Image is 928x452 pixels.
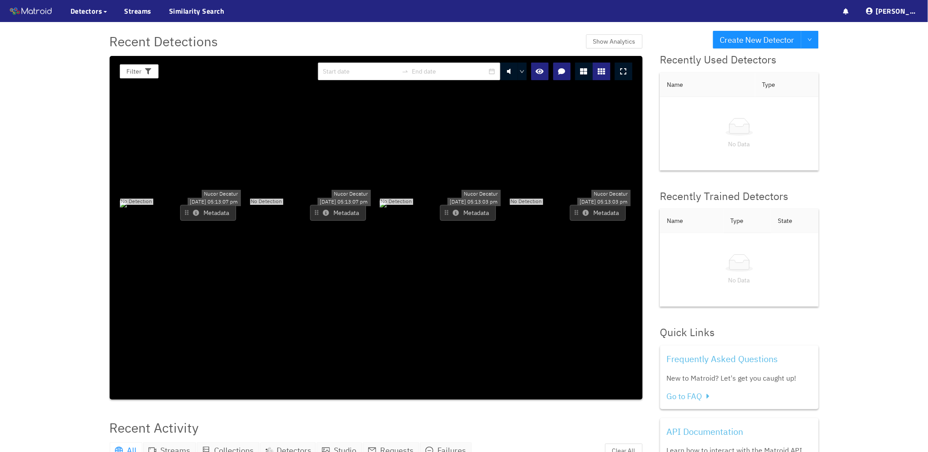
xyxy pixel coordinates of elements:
[110,417,199,438] div: Recent Activity
[380,199,413,205] span: No Detection
[510,199,543,205] span: No Detection
[577,198,631,206] div: [DATE] 05:13:03 pm
[120,64,159,78] button: Filter
[667,352,812,366] div: Frequently Asked Questions
[570,205,626,221] button: Metadata
[169,6,225,16] a: Similarity Search
[667,275,812,285] p: No Data
[667,390,812,403] div: Go to FAQ
[310,205,366,221] button: Metadata
[180,205,236,221] button: Metadata
[447,198,501,206] div: [DATE] 05:13:03 pm
[202,190,241,198] div: Nucor Decatur
[667,139,812,149] p: No Data
[801,31,819,48] button: down
[586,34,643,48] button: Show Analytics
[724,209,771,233] th: Type
[667,425,812,438] div: API Documentation
[70,6,103,16] span: Detectors
[660,188,819,205] div: Recently Trained Detectors
[808,37,812,43] span: down
[250,199,283,205] span: No Detection
[462,190,501,198] div: Nucor Decatur
[755,73,819,97] th: Type
[318,198,371,206] div: [DATE] 05:13:07 pm
[323,67,398,76] input: Start date
[188,198,241,206] div: [DATE] 05:13:07 pm
[127,67,142,76] span: Filter
[660,52,819,68] div: Recently Used Detectors
[440,205,496,221] button: Metadata
[412,67,487,76] input: End date
[110,31,218,52] span: Recent Detections
[402,68,409,75] span: swap-right
[9,5,53,18] img: Matroid logo
[120,199,153,205] span: No Detection
[660,209,724,233] th: Name
[592,190,631,198] div: Nucor Decatur
[660,73,755,97] th: Name
[332,190,371,198] div: Nucor Decatur
[713,31,802,48] button: Create New Detector
[402,68,409,75] span: to
[720,33,795,46] span: Create New Detector
[660,324,819,341] div: Quick Links
[125,6,152,16] a: Streams
[520,69,525,74] span: down
[667,373,812,384] div: New to Matroid? Let's get you caught up!
[771,209,819,233] th: State
[593,37,636,46] span: Show Analytics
